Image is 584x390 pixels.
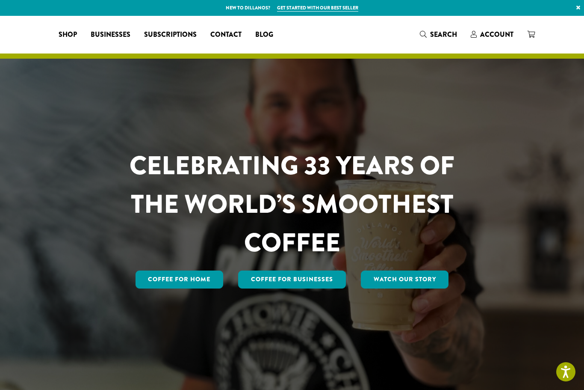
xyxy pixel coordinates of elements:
a: Shop [52,28,84,42]
a: Search [413,27,464,42]
span: Account [480,30,513,39]
a: Get started with our best seller [277,4,358,12]
h1: CELEBRATING 33 YEARS OF THE WORLD’S SMOOTHEST COFFEE [104,146,480,262]
span: Blog [255,30,273,40]
a: Coffee For Businesses [238,271,346,289]
span: Search [430,30,457,39]
a: Watch Our Story [361,271,449,289]
span: Subscriptions [144,30,197,40]
a: Coffee for Home [136,271,224,289]
span: Contact [210,30,242,40]
span: Shop [59,30,77,40]
span: Businesses [91,30,130,40]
